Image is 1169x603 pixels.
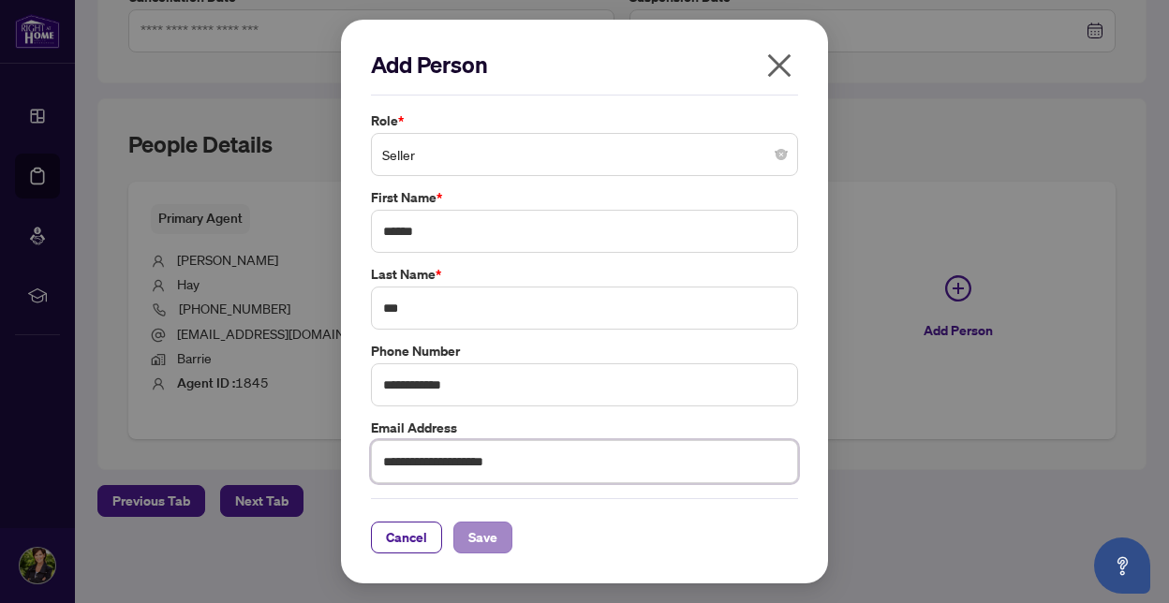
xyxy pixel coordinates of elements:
label: Last Name [371,264,798,285]
span: Cancel [386,522,427,552]
span: Seller [382,137,787,172]
h2: Add Person [371,50,798,80]
button: Cancel [371,522,442,553]
label: Phone Number [371,341,798,361]
span: close-circle [776,149,787,160]
label: First Name [371,187,798,208]
span: Save [468,522,497,552]
button: Open asap [1094,537,1150,594]
label: Role [371,110,798,131]
span: close [764,51,794,81]
button: Save [453,522,512,553]
label: Email Address [371,418,798,438]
